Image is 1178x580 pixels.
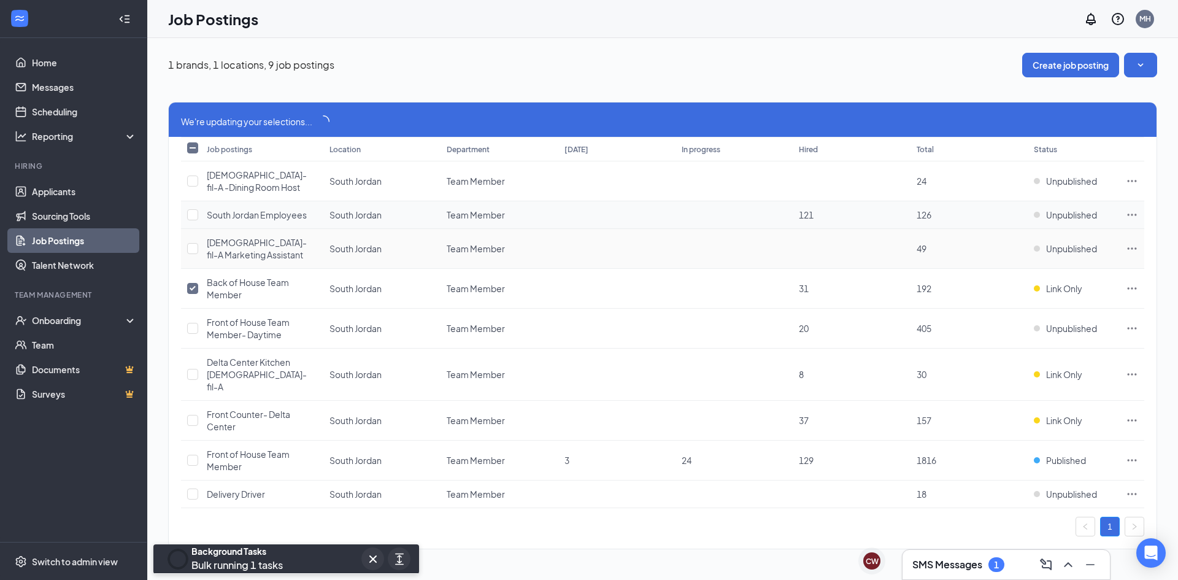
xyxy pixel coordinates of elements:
div: Switch to admin view [32,555,118,568]
span: Front Counter- Delta Center [207,409,290,432]
a: Talent Network [32,253,137,277]
span: Front of House Team Member- Daytime [207,317,290,340]
th: Hired [793,137,910,161]
span: Team Member [447,323,505,334]
span: Unpublished [1046,209,1097,221]
li: Previous Page [1076,517,1095,536]
span: Team Member [447,415,505,426]
span: Unpublished [1046,242,1097,255]
button: right [1125,517,1144,536]
span: Team Member [447,489,505,500]
span: Bulk running 1 tasks [191,559,283,571]
svg: Notifications [1084,12,1098,26]
td: Team Member [441,481,558,508]
button: ComposeMessage [1036,555,1056,574]
a: DocumentsCrown [32,357,137,382]
span: Unpublished [1046,175,1097,187]
span: South Jordan [329,369,382,380]
span: Team Member [447,176,505,187]
svg: Settings [15,555,27,568]
button: Minimize [1080,555,1100,574]
td: Team Member [441,269,558,309]
span: South Jordan [329,209,382,220]
span: Team Member [447,455,505,466]
span: Team Member [447,243,505,254]
div: Hiring [15,161,134,171]
span: South Jordan [329,283,382,294]
svg: Ellipses [1126,209,1138,221]
p: 1 brands, 1 locations, 9 job postings [168,58,334,72]
svg: ChevronUp [1061,557,1076,572]
span: Team Member [447,283,505,294]
a: 1 [1101,517,1119,536]
svg: Minimize [1083,557,1098,572]
span: Team Member [447,209,505,220]
svg: Analysis [15,130,27,142]
td: Team Member [441,161,558,201]
td: South Jordan [323,201,441,229]
td: South Jordan [323,161,441,201]
svg: QuestionInfo [1111,12,1125,26]
li: 1 [1100,517,1120,536]
span: South Jordan [329,489,382,500]
svg: Ellipses [1126,282,1138,295]
a: Sourcing Tools [32,204,137,228]
span: 49 [917,243,926,254]
span: Link Only [1046,282,1082,295]
h1: Job Postings [168,9,258,29]
div: CW [866,556,879,566]
svg: Ellipses [1126,454,1138,466]
svg: UserCheck [15,314,27,327]
svg: Ellipses [1126,175,1138,187]
span: loading [317,115,330,128]
span: 405 [917,323,931,334]
th: Total [910,137,1028,161]
span: 24 [917,176,926,187]
span: Front of House Team Member [207,449,290,472]
td: South Jordan [323,481,441,508]
span: left [1082,523,1089,530]
svg: Cross [366,552,380,566]
a: SurveysCrown [32,382,137,406]
td: South Jordan [323,309,441,349]
span: South Jordan [329,243,382,254]
span: Team Member [447,369,505,380]
td: Team Member [441,349,558,401]
span: right [1131,523,1138,530]
th: In progress [676,137,793,161]
span: Delta Center Kitchen [DEMOGRAPHIC_DATA]-fil-A [207,357,307,392]
span: Delivery Driver [207,489,265,500]
span: South Jordan [329,415,382,426]
div: Location [329,144,361,155]
span: 157 [917,415,931,426]
span: South Jordan Employees [207,209,307,220]
div: Background Tasks [191,545,283,557]
a: Messages [32,75,137,99]
td: South Jordan [323,441,441,481]
span: [DEMOGRAPHIC_DATA]-fil-A -Dining Room Host [207,169,307,193]
div: Team Management [15,290,134,300]
svg: Ellipses [1126,414,1138,427]
div: Department [447,144,490,155]
th: [DATE] [558,137,676,161]
span: Link Only [1046,414,1082,427]
span: 24 [682,455,691,466]
a: Job Postings [32,228,137,253]
span: 30 [917,369,926,380]
li: Next Page [1125,517,1144,536]
a: Applicants [32,179,137,204]
div: MH [1139,14,1151,24]
span: 192 [917,283,931,294]
button: ChevronUp [1058,555,1078,574]
td: South Jordan [323,269,441,309]
svg: Ellipses [1126,488,1138,500]
span: Unpublished [1046,488,1097,500]
svg: Ellipses [1126,368,1138,381]
td: South Jordan [323,401,441,441]
span: We're updating your selections... [181,115,312,128]
th: Status [1028,137,1120,161]
span: 121 [799,209,814,220]
span: Back of House Team Member [207,277,289,300]
svg: WorkstreamLogo [13,12,26,25]
span: South Jordan [329,323,382,334]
